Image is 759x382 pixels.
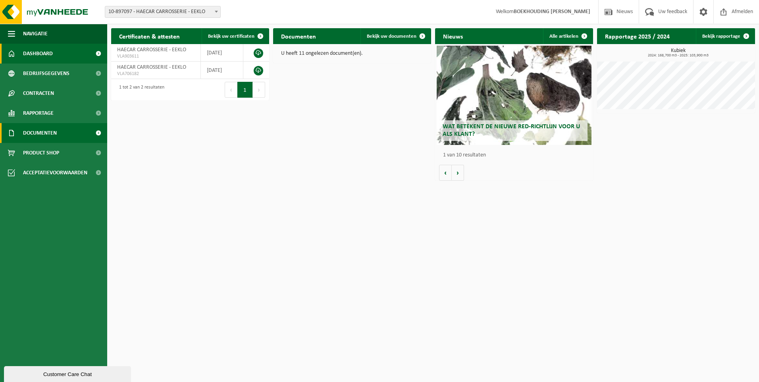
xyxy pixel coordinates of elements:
span: VLA903611 [117,53,195,60]
span: Acceptatievoorwaarden [23,163,87,183]
h2: Rapportage 2025 / 2024 [597,28,678,44]
span: Navigatie [23,24,48,44]
h2: Certificaten & attesten [111,28,188,44]
div: 1 tot 2 van 2 resultaten [115,81,164,98]
a: Alle artikelen [543,28,592,44]
p: U heeft 11 ongelezen document(en). [281,51,423,56]
strong: BOEKHOUDING [PERSON_NAME] [514,9,590,15]
span: Contracten [23,83,54,103]
button: Next [253,82,265,98]
span: HAECAR CARROSSERIE - EEKLO [117,47,186,53]
span: Rapportage [23,103,54,123]
span: Bekijk uw documenten [367,34,416,39]
a: Wat betekent de nieuwe RED-richtlijn voor u als klant? [437,46,591,145]
h2: Nieuws [435,28,471,44]
button: Volgende [452,165,464,181]
span: Bekijk uw certificaten [208,34,254,39]
span: Dashboard [23,44,53,64]
span: 2024: 168,700 m3 - 2025: 103,900 m3 [601,54,755,58]
span: 10-897097 - HAECAR CARROSSERIE - EEKLO [105,6,221,18]
span: Product Shop [23,143,59,163]
a: Bekijk uw documenten [360,28,430,44]
button: 1 [237,82,253,98]
a: Bekijk rapportage [696,28,754,44]
button: Vorige [439,165,452,181]
span: HAECAR CARROSSERIE - EEKLO [117,64,186,70]
td: [DATE] [201,44,243,62]
span: Wat betekent de nieuwe RED-richtlijn voor u als klant? [443,123,580,137]
p: 1 van 10 resultaten [443,152,589,158]
span: Documenten [23,123,57,143]
span: 10-897097 - HAECAR CARROSSERIE - EEKLO [105,6,220,17]
td: [DATE] [201,62,243,79]
iframe: chat widget [4,365,133,382]
a: Bekijk uw certificaten [202,28,268,44]
span: VLA706182 [117,71,195,77]
span: Bedrijfsgegevens [23,64,69,83]
h2: Documenten [273,28,324,44]
h3: Kubiek [601,48,755,58]
button: Previous [225,82,237,98]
